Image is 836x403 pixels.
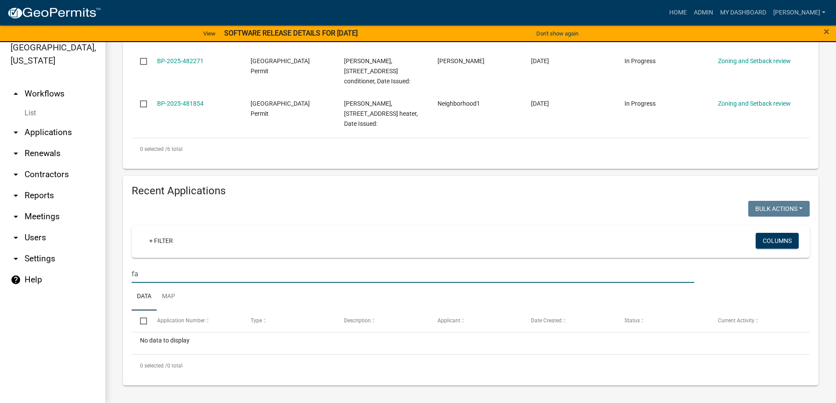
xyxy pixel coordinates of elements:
strong: SOFTWARE RELEASE DETAILS FOR [DATE] [224,29,358,37]
a: + Filter [142,233,180,249]
span: Neighborhood1 [438,100,480,107]
datatable-header-cell: Select [132,310,148,332]
span: 0 selected / [140,146,167,152]
i: help [11,275,21,285]
div: 6 total [132,138,810,160]
span: JOSHUA NIGBOR, 27905 VASSAR ST NE, Air conditioner, Date Issued: [344,57,410,85]
datatable-header-cell: Description [336,310,429,332]
span: 0 selected / [140,363,167,369]
button: Columns [756,233,799,249]
span: Type [251,317,262,324]
h4: Recent Applications [132,185,810,197]
button: Close [824,26,829,37]
input: Search for applications [132,265,694,283]
i: arrow_drop_down [11,127,21,138]
span: Status [624,317,640,324]
i: arrow_drop_down [11,211,21,222]
span: 09/22/2025 [531,57,549,64]
span: 09/22/2025 [531,100,549,107]
datatable-header-cell: Applicant [429,310,523,332]
span: Description [344,317,371,324]
a: My Dashboard [717,4,770,21]
span: × [824,25,829,38]
a: Map [157,283,180,311]
div: 0 total [132,355,810,377]
span: Isanti County Building Permit [251,57,310,75]
a: Data [132,283,157,311]
span: Ashley Schultz [438,57,484,64]
button: Don't show again [533,26,582,41]
datatable-header-cell: Type [242,310,335,332]
span: Isanti County Building Permit [251,100,310,117]
i: arrow_drop_down [11,232,21,243]
button: Bulk Actions [748,201,810,217]
a: Home [666,4,690,21]
a: BP-2025-481854 [157,100,204,107]
span: Application Number [157,317,205,324]
i: arrow_drop_up [11,89,21,99]
span: Applicant [438,317,460,324]
a: [PERSON_NAME] [770,4,829,21]
span: In Progress [624,100,656,107]
span: CARL D ANDERSON, 1401 397TH AVE NE, Water heater, Date Issued: [344,100,418,127]
a: Zoning and Setback review [718,100,791,107]
span: In Progress [624,57,656,64]
a: Admin [690,4,717,21]
span: Current Activity [718,317,754,324]
div: No data to display [132,332,810,354]
datatable-header-cell: Current Activity [710,310,803,332]
datatable-header-cell: Status [616,310,710,332]
i: arrow_drop_down [11,253,21,264]
a: Zoning and Setback review [718,57,791,64]
datatable-header-cell: Date Created [523,310,616,332]
a: BP-2025-482271 [157,57,204,64]
span: Date Created [531,317,562,324]
a: View [200,26,219,41]
i: arrow_drop_down [11,169,21,180]
datatable-header-cell: Application Number [148,310,242,332]
i: arrow_drop_down [11,190,21,201]
i: arrow_drop_down [11,148,21,159]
